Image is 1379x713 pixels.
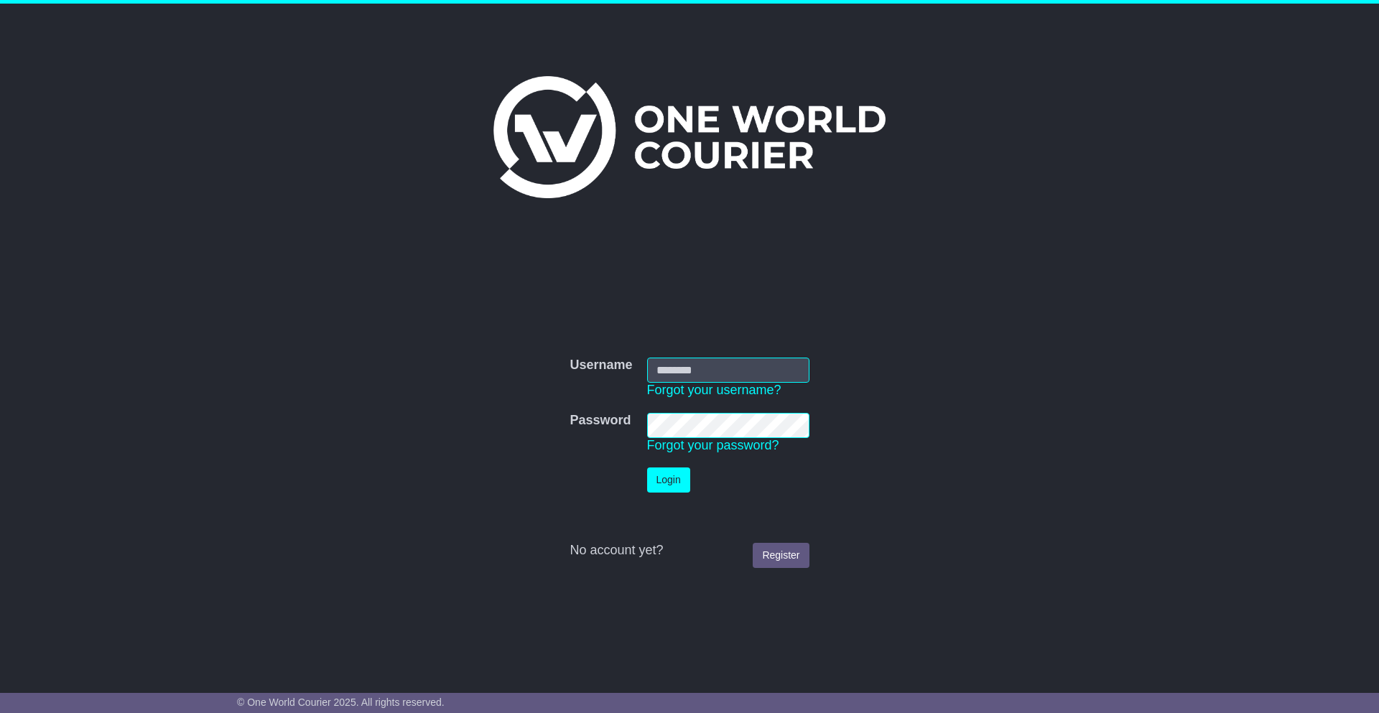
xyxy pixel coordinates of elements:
label: Username [570,358,632,373]
a: Forgot your username? [647,383,781,397]
a: Register [753,543,809,568]
button: Login [647,467,690,493]
div: No account yet? [570,543,809,559]
label: Password [570,413,631,429]
img: One World [493,76,886,198]
a: Forgot your password? [647,438,779,452]
span: © One World Courier 2025. All rights reserved. [237,696,445,708]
